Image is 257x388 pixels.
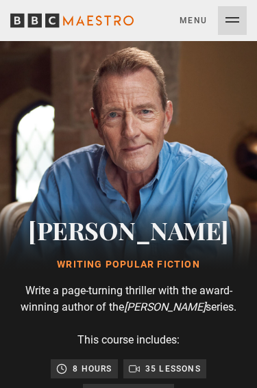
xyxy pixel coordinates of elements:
[11,332,246,348] p: This course includes:
[10,10,134,31] svg: BBC Maestro
[11,283,246,315] p: Write a page-turning thriller with the award-winning author of the series.
[124,300,206,313] i: [PERSON_NAME]
[11,213,246,247] h2: [PERSON_NAME]
[180,6,247,35] button: Toggle navigation
[73,362,112,376] p: 8 hours
[145,362,201,376] p: 35 lessons
[11,258,246,272] h1: Writing Popular Fiction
